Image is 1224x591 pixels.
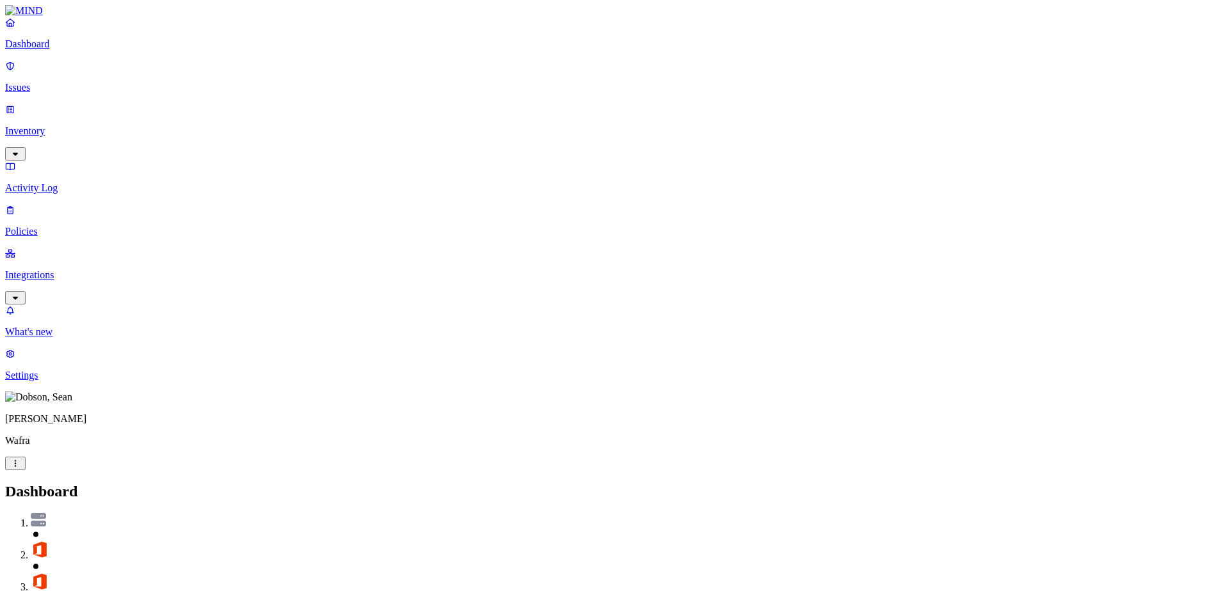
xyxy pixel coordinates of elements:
a: Activity Log [5,161,1219,194]
p: Activity Log [5,182,1219,194]
p: Inventory [5,125,1219,137]
p: Issues [5,82,1219,93]
p: [PERSON_NAME] [5,413,1219,425]
img: svg%3e [31,513,46,526]
p: What's new [5,326,1219,338]
a: Integrations [5,248,1219,303]
p: Settings [5,370,1219,381]
p: Dashboard [5,38,1219,50]
a: What's new [5,304,1219,338]
a: Policies [5,204,1219,237]
p: Integrations [5,269,1219,281]
a: Dashboard [5,17,1219,50]
h2: Dashboard [5,483,1219,500]
a: Issues [5,60,1219,93]
p: Wafra [5,435,1219,446]
img: Dobson, Sean [5,391,72,403]
a: MIND [5,5,1219,17]
img: svg%3e [31,540,49,558]
img: svg%3e [31,572,49,590]
a: Settings [5,348,1219,381]
a: Inventory [5,104,1219,159]
p: Policies [5,226,1219,237]
img: MIND [5,5,43,17]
